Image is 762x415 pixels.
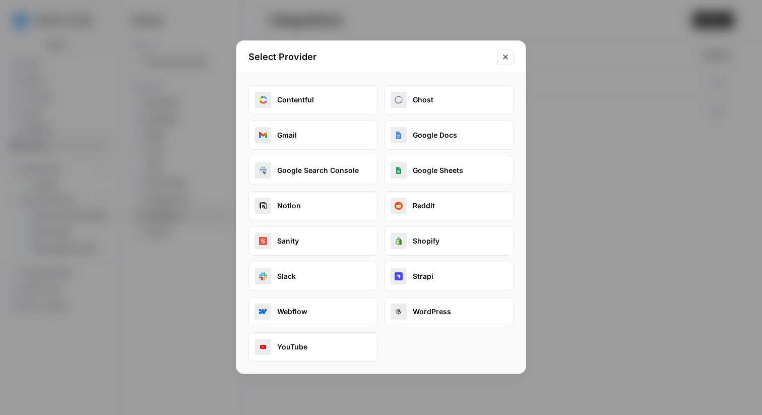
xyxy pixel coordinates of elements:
button: webflow_oauthWebflow [248,297,378,326]
img: webflow_oauth [259,308,267,316]
img: contentful [259,96,267,104]
button: contentfulContentful [248,85,378,114]
img: google_search_console [259,166,267,174]
button: google_search_consoleGoogle Search Console [248,156,378,185]
img: slack [259,272,267,280]
img: sanity [259,237,267,245]
button: notionNotion [248,191,378,220]
h2: Select Provider [248,50,491,64]
img: reddit [395,202,403,210]
img: ghost [395,96,403,104]
img: wordpress [395,308,403,316]
img: notion [259,202,267,210]
button: Close modal [497,49,514,65]
button: slackSlack [248,262,378,291]
img: google_docs [395,131,403,139]
button: strapiStrapi [384,262,514,291]
button: google_docsGoogle Docs [384,121,514,150]
img: gmail [259,131,267,139]
button: wordpressWordPress [384,297,514,326]
img: strapi [395,272,403,280]
button: sanitySanity [248,226,378,256]
button: gmailGmail [248,121,378,150]
img: shopify [395,237,403,245]
img: google_sheets [395,166,403,174]
img: youtube [259,343,267,351]
button: redditReddit [384,191,514,220]
button: youtubeYouTube [248,332,378,362]
button: google_sheetsGoogle Sheets [384,156,514,185]
button: shopifyShopify [384,226,514,256]
button: ghostGhost [384,85,514,114]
